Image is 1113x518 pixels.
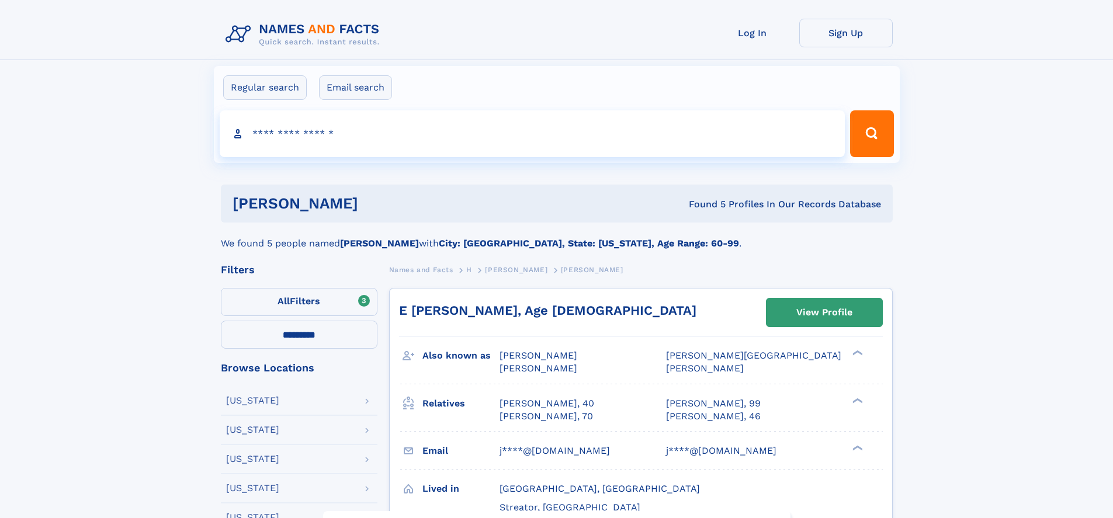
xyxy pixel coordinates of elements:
[422,394,500,413] h3: Relatives
[422,346,500,366] h3: Also known as
[500,350,577,361] span: [PERSON_NAME]
[850,110,893,157] button: Search Button
[466,266,472,274] span: H
[439,238,739,249] b: City: [GEOGRAPHIC_DATA], State: [US_STATE], Age Range: 60-99
[226,396,279,405] div: [US_STATE]
[666,397,761,410] a: [PERSON_NAME], 99
[340,238,419,249] b: [PERSON_NAME]
[319,75,392,100] label: Email search
[485,266,547,274] span: [PERSON_NAME]
[226,425,279,434] div: [US_STATE]
[523,198,881,211] div: Found 5 Profiles In Our Records Database
[221,288,377,316] label: Filters
[666,363,744,374] span: [PERSON_NAME]
[226,484,279,493] div: [US_STATE]
[500,397,594,410] a: [PERSON_NAME], 40
[399,303,696,318] a: E [PERSON_NAME], Age [DEMOGRAPHIC_DATA]
[221,363,377,373] div: Browse Locations
[799,19,893,47] a: Sign Up
[278,295,290,307] span: All
[666,410,761,423] a: [PERSON_NAME], 46
[500,483,700,494] span: [GEOGRAPHIC_DATA], [GEOGRAPHIC_DATA]
[561,266,623,274] span: [PERSON_NAME]
[221,223,893,251] div: We found 5 people named with .
[220,110,845,157] input: search input
[221,265,377,275] div: Filters
[422,479,500,499] h3: Lived in
[223,75,307,100] label: Regular search
[767,298,882,326] a: View Profile
[850,444,864,451] div: ❯
[422,441,500,461] h3: Email
[389,262,453,277] a: Names and Facts
[850,349,864,357] div: ❯
[500,363,577,374] span: [PERSON_NAME]
[796,299,852,326] div: View Profile
[500,502,640,513] span: Streator, [GEOGRAPHIC_DATA]
[706,19,799,47] a: Log In
[221,19,389,50] img: Logo Names and Facts
[500,410,593,423] a: [PERSON_NAME], 70
[485,262,547,277] a: [PERSON_NAME]
[850,397,864,404] div: ❯
[226,454,279,464] div: [US_STATE]
[233,196,523,211] h1: [PERSON_NAME]
[466,262,472,277] a: H
[666,350,841,361] span: [PERSON_NAME][GEOGRAPHIC_DATA]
